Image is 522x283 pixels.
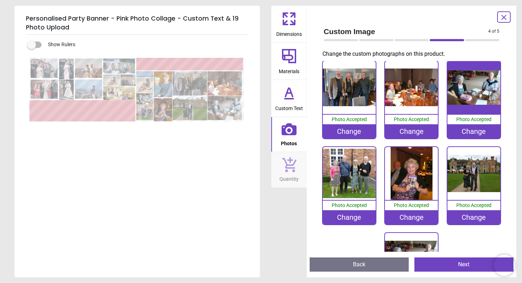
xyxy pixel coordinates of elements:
span: Photo Accepted [332,116,367,122]
div: Change [323,124,376,138]
button: Back [310,257,409,272]
button: Custom Text [271,80,307,117]
span: Dimensions [276,27,302,38]
button: Dimensions [271,6,307,43]
span: Custom Text [275,102,303,112]
div: Change [447,210,500,224]
span: Photo Accepted [394,202,429,208]
span: Photo Accepted [394,116,429,122]
span: Custom Image [324,26,489,37]
div: Change [385,124,438,138]
button: Next [414,257,513,272]
iframe: Brevo live chat [494,255,515,276]
div: Change [447,124,500,138]
span: Photo Accepted [332,202,367,208]
button: Materials [271,43,307,80]
button: Quantity [271,152,307,187]
span: Photo Accepted [456,202,491,208]
div: Change [323,210,376,224]
p: Change the custom photographs on this product. [322,50,505,58]
span: Quantity [279,172,299,183]
span: Photos [281,137,297,147]
span: 4 of 5 [488,28,499,34]
span: Photo Accepted [456,116,491,122]
h5: Personalised Party Banner - Pink Photo Collage - Custom Text & 19 Photo Upload [26,11,249,35]
div: Change [385,210,438,224]
button: Photos [271,117,307,152]
span: Materials [279,65,299,75]
div: Show Rulers [32,40,260,49]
